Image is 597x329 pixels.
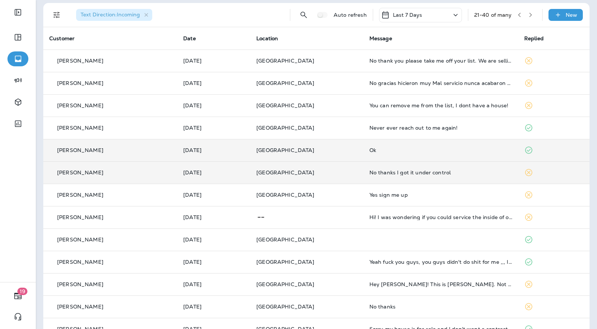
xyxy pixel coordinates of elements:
[49,35,75,42] span: Customer
[369,125,512,131] div: Never ever reach out to me again!
[81,11,140,18] span: Text Direction : Incoming
[183,281,244,287] p: Sep 19, 2025 04:28 PM
[256,124,314,131] span: [GEOGRAPHIC_DATA]
[57,214,103,220] p: [PERSON_NAME]
[57,125,103,131] p: [PERSON_NAME]
[18,288,28,295] span: 19
[256,35,278,42] span: Location
[369,259,512,265] div: Yeah fuck you guys, you guys didn't do shit for me ,,, I'm gonna expose the garbage you guys spew...
[334,12,367,18] p: Auto refresh
[369,304,512,310] div: No thanks
[256,281,314,288] span: [GEOGRAPHIC_DATA]
[49,7,64,22] button: Filters
[183,170,244,175] p: Sep 22, 2025 09:04 AM
[57,237,103,243] p: [PERSON_NAME]
[256,57,314,64] span: [GEOGRAPHIC_DATA]
[183,214,244,220] p: Sep 21, 2025 01:08 PM
[369,192,512,198] div: Yes sign me up
[524,35,544,42] span: Replied
[183,147,244,153] p: Sep 22, 2025 09:08 AM
[183,259,244,265] p: Sep 19, 2025 10:16 PM
[57,58,103,64] p: [PERSON_NAME]
[369,58,512,64] div: No thank you please take me off your list. We are selling our home and moving out of state
[474,12,512,18] div: 21 - 40 of many
[369,102,512,108] div: You can remove me from the list, I dont have a house!
[256,80,314,86] span: [GEOGRAPHIC_DATA]
[256,169,314,176] span: [GEOGRAPHIC_DATA]
[57,80,103,86] p: [PERSON_NAME]
[256,236,314,243] span: [GEOGRAPHIC_DATA]
[296,7,311,22] button: Search Messages
[256,102,314,109] span: [GEOGRAPHIC_DATA]
[76,9,152,21] div: Text Direction:Incoming
[183,35,196,42] span: Date
[57,147,103,153] p: [PERSON_NAME]
[256,259,314,265] span: [GEOGRAPHIC_DATA]
[183,304,244,310] p: Sep 19, 2025 03:30 PM
[183,125,244,131] p: Sep 22, 2025 09:08 AM
[369,170,512,175] div: No thanks I got it under control
[57,170,103,175] p: [PERSON_NAME]
[183,192,244,198] p: Sep 21, 2025 01:56 PM
[256,303,314,310] span: [GEOGRAPHIC_DATA]
[256,147,314,154] span: [GEOGRAPHIC_DATA]
[57,192,103,198] p: [PERSON_NAME]
[183,237,244,243] p: Sep 20, 2025 08:04 PM
[57,304,103,310] p: [PERSON_NAME]
[369,35,392,42] span: Message
[57,281,103,287] p: [PERSON_NAME]
[7,5,28,20] button: Expand Sidebar
[369,214,512,220] div: Hi! I was wondering if you could service the inside of our house? We have found two roaches that ...
[183,58,244,64] p: Sep 22, 2025 09:11 AM
[57,259,103,265] p: [PERSON_NAME]
[369,147,512,153] div: Ok
[183,80,244,86] p: Sep 22, 2025 09:10 AM
[57,102,103,108] p: [PERSON_NAME]
[369,80,512,86] div: No gracias hicieron muy Mal servicio nunca acabaron con los nidos de hormigas cuando vinieron nad...
[393,12,422,18] p: Last 7 Days
[369,281,512,287] div: Hey Cameron! This is Jeremy Schaefer. Not interested in mosquito control but we are having a horr...
[183,102,244,108] p: Sep 22, 2025 09:09 AM
[7,288,28,303] button: 19
[566,12,577,18] p: New
[256,192,314,198] span: [GEOGRAPHIC_DATA]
